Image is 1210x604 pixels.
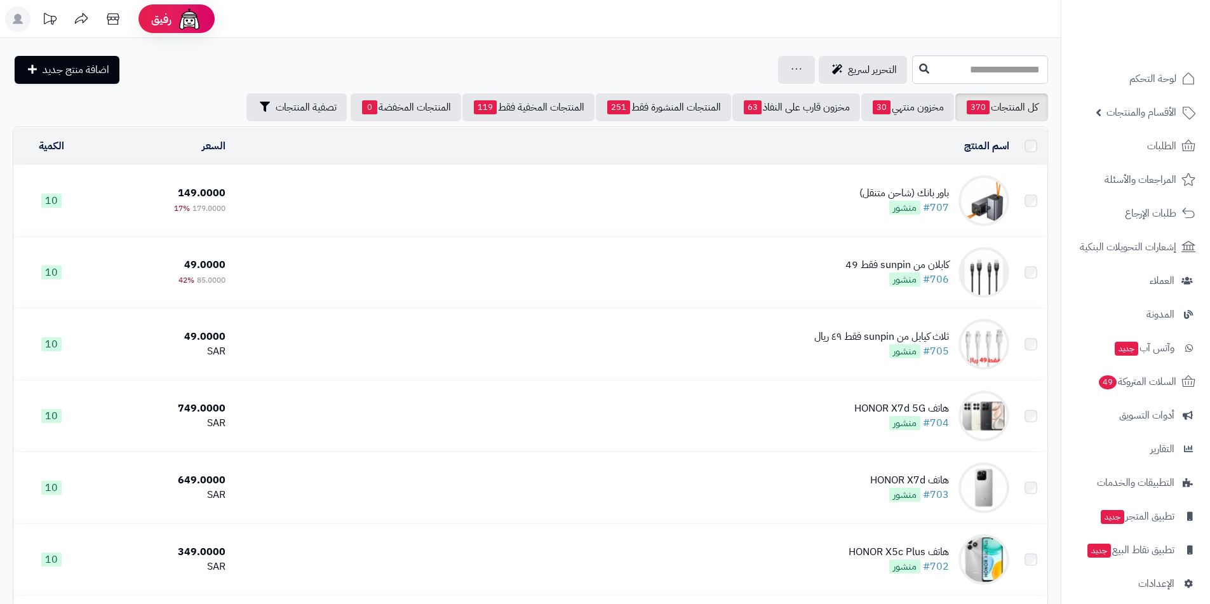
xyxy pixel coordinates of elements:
span: الإعدادات [1138,575,1174,593]
a: تحديثات المنصة [34,6,65,35]
div: 349.0000 [95,545,225,560]
a: #704 [923,415,949,431]
a: التقارير [1069,434,1202,464]
span: وآتس آب [1113,339,1174,357]
span: 10 [41,265,62,279]
span: لوحة التحكم [1129,70,1176,88]
div: ثلاث كيابل من sunpin فقط ٤٩ ريال [814,330,949,344]
a: #705 [923,344,949,359]
span: 10 [41,553,62,567]
span: 49.0000 [184,257,225,272]
span: تطبيق نقاط البيع [1086,541,1174,559]
span: 85.0000 [197,274,225,286]
a: التطبيقات والخدمات [1069,467,1202,498]
span: 179.0000 [192,203,225,214]
span: الطلبات [1147,137,1176,155]
span: منشور [889,201,920,215]
span: جديد [1115,342,1138,356]
a: المدونة [1069,299,1202,330]
a: تطبيق المتجرجديد [1069,501,1202,532]
a: مخزون منتهي30 [861,93,954,121]
a: مخزون قارب على النفاذ63 [732,93,860,121]
a: طلبات الإرجاع [1069,198,1202,229]
span: 149.0000 [178,185,225,201]
img: هاتف HONOR X7d [958,462,1009,513]
div: 49.0000 [95,330,225,344]
span: المراجعات والأسئلة [1105,171,1176,189]
div: SAR [95,488,225,502]
a: التحرير لسريع [819,56,907,84]
span: 17% [174,203,190,214]
a: المنتجات المنشورة فقط251 [596,93,731,121]
img: ai-face.png [177,6,202,32]
span: 63 [744,100,762,114]
img: ثلاث كيابل من sunpin فقط ٤٩ ريال [958,319,1009,370]
span: 10 [41,481,62,495]
span: التحرير لسريع [848,62,897,77]
span: تطبيق المتجر [1099,507,1174,525]
a: لوحة التحكم [1069,64,1202,94]
div: كابلان من sunpin فقط 49 [845,258,949,272]
a: العملاء [1069,265,1202,296]
span: العملاء [1150,272,1174,290]
div: باور بانك (شاحن متنقل) [859,186,949,201]
span: 49 [1098,375,1117,390]
span: التطبيقات والخدمات [1097,474,1174,492]
div: SAR [95,344,225,359]
a: #706 [923,272,949,287]
span: 30 [873,100,891,114]
a: #703 [923,487,949,502]
span: 10 [41,337,62,351]
a: وآتس آبجديد [1069,333,1202,363]
span: التقارير [1150,440,1174,458]
div: هاتف HONOR X7d [870,473,949,488]
img: هاتف HONOR X5c Plus [958,534,1009,585]
span: منشور [889,344,920,358]
a: السلات المتروكة49 [1069,366,1202,397]
a: كل المنتجات370 [955,93,1048,121]
a: المراجعات والأسئلة [1069,164,1202,195]
a: #702 [923,559,949,574]
img: هاتف HONOR X7d 5G [958,391,1009,441]
a: اضافة منتج جديد [15,56,119,84]
img: باور بانك (شاحن متنقل) [958,175,1009,226]
span: منشور [889,272,920,286]
span: السلات المتروكة [1098,373,1176,391]
a: المنتجات المخفضة0 [351,93,461,121]
span: منشور [889,416,920,430]
a: المنتجات المخفية فقط119 [462,93,595,121]
span: جديد [1087,544,1111,558]
div: هاتف HONOR X5c Plus [849,545,949,560]
span: 370 [967,100,990,114]
span: تصفية المنتجات [276,100,337,115]
span: جديد [1101,510,1124,524]
span: 251 [607,100,630,114]
span: رفيق [151,11,171,27]
div: 649.0000 [95,473,225,488]
span: منشور [889,488,920,502]
div: SAR [95,416,225,431]
span: 10 [41,409,62,423]
a: إشعارات التحويلات البنكية [1069,232,1202,262]
a: السعر [202,138,225,154]
a: اسم المنتج [964,138,1009,154]
span: الأقسام والمنتجات [1106,104,1176,121]
a: #707 [923,200,949,215]
span: المدونة [1146,305,1174,323]
div: 749.0000 [95,401,225,416]
button: تصفية المنتجات [246,93,347,121]
span: إشعارات التحويلات البنكية [1080,238,1176,256]
img: logo-2.png [1124,27,1198,53]
div: SAR [95,560,225,574]
a: أدوات التسويق [1069,400,1202,431]
img: كابلان من sunpin فقط 49 [958,247,1009,298]
span: 0 [362,100,377,114]
span: منشور [889,560,920,574]
span: 119 [474,100,497,114]
span: طلبات الإرجاع [1125,205,1176,222]
a: تطبيق نقاط البيعجديد [1069,535,1202,565]
a: الطلبات [1069,131,1202,161]
span: 10 [41,194,62,208]
span: 42% [178,274,194,286]
a: الكمية [39,138,64,154]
